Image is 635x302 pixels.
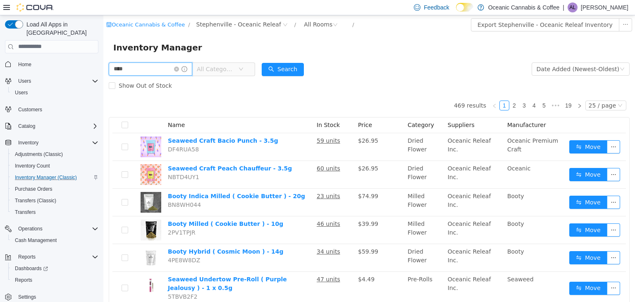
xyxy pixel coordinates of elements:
span: Transfers [12,207,98,217]
button: icon: ellipsis [504,125,517,138]
span: Oceanic Releaf Inc. [344,233,388,248]
u: 60 units [213,150,237,156]
span: Users [18,78,31,84]
button: Reports [2,251,102,263]
span: / [249,6,251,12]
span: Booty [404,205,421,212]
a: Inventory Manager (Classic) [12,173,80,182]
span: Oceanic Releaf Inc. [344,205,388,221]
span: Transfers (Classic) [15,197,56,204]
span: DF4RUA58 [64,131,95,137]
span: Catalog [18,123,35,129]
button: icon: searchSearch [158,48,201,61]
span: $59.99 [255,233,275,240]
span: Oceanic Premium Craft [404,122,455,137]
td: Dried Flower [301,118,341,146]
i: icon: down [516,51,521,57]
span: Seaweed [404,261,430,267]
a: Adjustments (Classic) [12,149,66,159]
p: Oceanic Cannabis & Coffee [488,2,560,12]
a: Purchase Orders [12,184,56,194]
span: Inventory [15,138,98,148]
span: Oceanic Releaf Inc. [344,122,388,137]
span: Category [304,106,331,113]
span: Cash Management [15,237,57,244]
span: Feedback [424,3,449,12]
span: Transfers [15,209,36,216]
li: 5 [436,85,446,95]
span: Purchase Orders [12,184,98,194]
span: Reports [18,254,36,260]
span: All Categories [93,50,131,58]
p: | [563,2,564,12]
span: Users [12,88,98,98]
div: All Rooms [201,3,229,15]
button: Users [15,76,34,86]
i: icon: info-circle [78,51,84,57]
span: Reports [15,277,32,283]
u: 34 units [213,233,237,240]
a: Settings [15,292,39,302]
a: icon: shopOceanic Cannabis & Coffee [3,6,81,12]
a: Cash Management [12,235,60,245]
li: Next Page [471,85,481,95]
button: Home [2,58,102,70]
span: Booty [404,177,421,184]
button: icon: ellipsis [504,180,517,194]
button: Cash Management [8,235,102,246]
img: Seaweed Craft Bacio Punch - 3.5g hero shot [37,121,58,142]
button: icon: swapMove [466,153,504,166]
span: $74.99 [255,177,275,184]
span: Oceanic [404,150,427,156]
a: Transfers [12,207,39,217]
span: Dashboards [12,264,98,273]
span: / [191,6,193,12]
p: [PERSON_NAME] [581,2,628,12]
span: Operations [18,225,43,232]
li: 2 [406,85,416,95]
span: Inventory Count [12,161,98,171]
td: Dried Flower [301,146,341,173]
img: Seaweed Undertow Pre-Roll ( Purple Jealousy ) - 1 x 0.5g hero shot [37,260,58,280]
li: Previous Page [386,85,396,95]
a: Booty Hybrid ( Cosmic Moon ) - 14g [64,233,180,240]
button: Operations [15,224,46,234]
li: 4 [426,85,436,95]
span: $4.49 [255,261,271,267]
button: Customers [2,103,102,115]
span: Home [15,59,98,70]
a: 19 [459,86,471,95]
span: Adjustments (Classic) [15,151,63,158]
span: Settings [18,294,36,300]
span: Purchase Orders [15,186,53,192]
a: Home [15,60,35,70]
span: Inventory [18,139,38,146]
div: Date Added (Newest-Oldest) [433,48,516,60]
u: 46 units [213,205,237,212]
button: Transfers (Classic) [8,195,102,206]
a: Seaweed Craft Bacio Punch - 3.5g [64,122,175,129]
img: Booty Milled ( Cookie Butter ) - 10g hero shot [37,204,58,225]
span: Oceanic Releaf Inc. [344,261,388,276]
a: Seaweed Craft Peach Chauffeur - 3.5g [64,150,189,156]
li: 1 [396,85,406,95]
a: Dashboards [8,263,102,274]
span: $26.95 [255,150,275,156]
button: Purchase Orders [8,183,102,195]
span: Customers [18,106,42,113]
span: 4PE8W8DZ [64,242,97,248]
a: 2 [406,86,415,95]
i: icon: shop [3,7,8,12]
button: Inventory Manager (Classic) [8,172,102,183]
img: Booty Hybrid ( Cosmic Moon ) - 14g hero shot [37,232,58,253]
a: Booty Milled ( Cookie Butter ) - 10g [64,205,180,212]
a: 1 [396,86,406,95]
span: Oceanic Releaf Inc. [344,177,388,193]
button: Transfers [8,206,102,218]
td: Milled Flower [301,173,341,201]
span: Inventory Count [15,163,50,169]
span: Inventory Manager (Classic) [12,173,98,182]
span: Show Out of Stock [12,67,72,74]
button: icon: swapMove [466,236,504,249]
i: icon: down [514,88,519,93]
